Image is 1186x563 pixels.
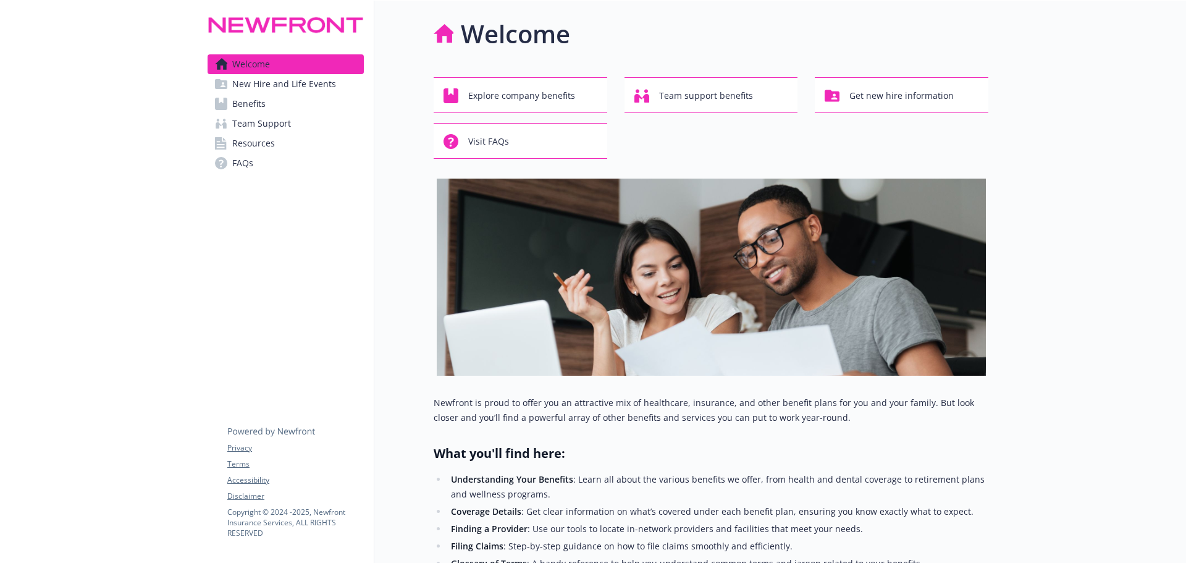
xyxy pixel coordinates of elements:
a: Welcome [208,54,364,74]
li: : Use our tools to locate in-network providers and facilities that meet your needs. [447,522,988,536]
span: FAQs [232,153,253,173]
button: Explore company benefits [434,77,607,113]
a: Benefits [208,94,364,114]
a: Team Support [208,114,364,133]
span: Team Support [232,114,291,133]
span: New Hire and Life Events [232,74,336,94]
li: : Get clear information on what’s covered under each benefit plan, ensuring you know exactly what... [447,504,988,519]
span: Team support benefits [659,84,753,108]
p: Copyright © 2024 - 2025 , Newfront Insurance Services, ALL RIGHTS RESERVED [227,507,363,538]
h1: Welcome [461,15,570,53]
span: Get new hire information [849,84,954,108]
button: Visit FAQs [434,123,607,159]
a: Terms [227,459,363,470]
p: Newfront is proud to offer you an attractive mix of healthcare, insurance, and other benefit plan... [434,396,988,425]
button: Team support benefits [625,77,798,113]
li: : Step-by-step guidance on how to file claims smoothly and efficiently. [447,539,988,554]
a: FAQs [208,153,364,173]
span: Welcome [232,54,270,74]
strong: Finding a Provider [451,523,528,535]
span: Explore company benefits [468,84,575,108]
strong: Filing Claims [451,540,503,552]
a: Privacy [227,442,363,454]
a: Resources [208,133,364,153]
span: Resources [232,133,275,153]
strong: Coverage Details [451,506,521,517]
h2: What you'll find here: [434,445,988,462]
button: Get new hire information [815,77,988,113]
span: Benefits [232,94,266,114]
a: Accessibility [227,475,363,486]
a: New Hire and Life Events [208,74,364,94]
li: : Learn all about the various benefits we offer, from health and dental coverage to retirement pl... [447,472,988,502]
span: Visit FAQs [468,130,509,153]
a: Disclaimer [227,491,363,502]
strong: Understanding Your Benefits [451,473,573,485]
img: overview page banner [437,179,986,376]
